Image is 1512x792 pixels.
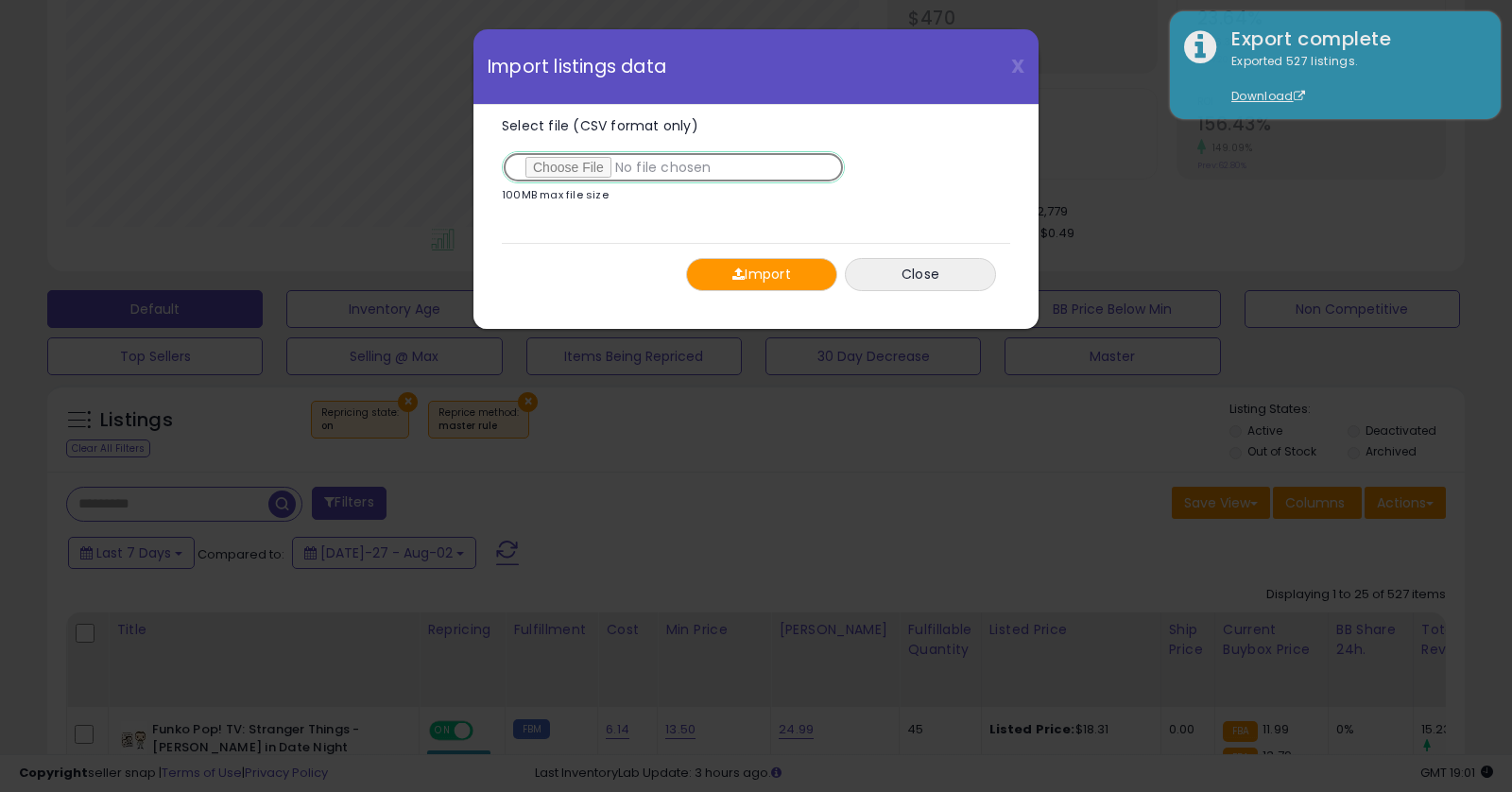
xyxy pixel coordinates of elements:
div: Exported 527 listings. [1217,53,1486,106]
button: Close [845,258,996,291]
button: Import [686,258,837,291]
p: 100MB max file size [502,190,609,200]
span: X [1011,53,1024,79]
a: Download [1231,88,1305,104]
span: Import listings data [488,58,666,76]
div: Export complete [1217,26,1486,53]
span: Select file (CSV format only) [502,116,698,135]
